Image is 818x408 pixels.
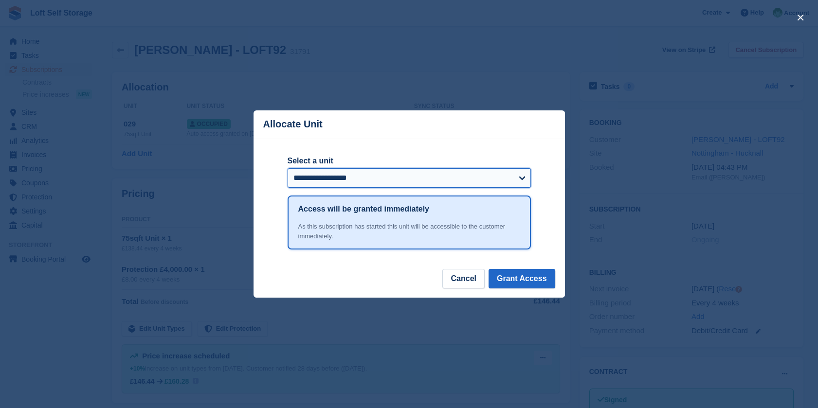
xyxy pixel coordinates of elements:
[298,203,429,215] h1: Access will be granted immediately
[298,222,520,241] div: As this subscription has started this unit will be accessible to the customer immediately.
[263,119,323,130] p: Allocate Unit
[288,155,531,167] label: Select a unit
[442,269,484,288] button: Cancel
[793,10,808,25] button: close
[489,269,555,288] button: Grant Access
